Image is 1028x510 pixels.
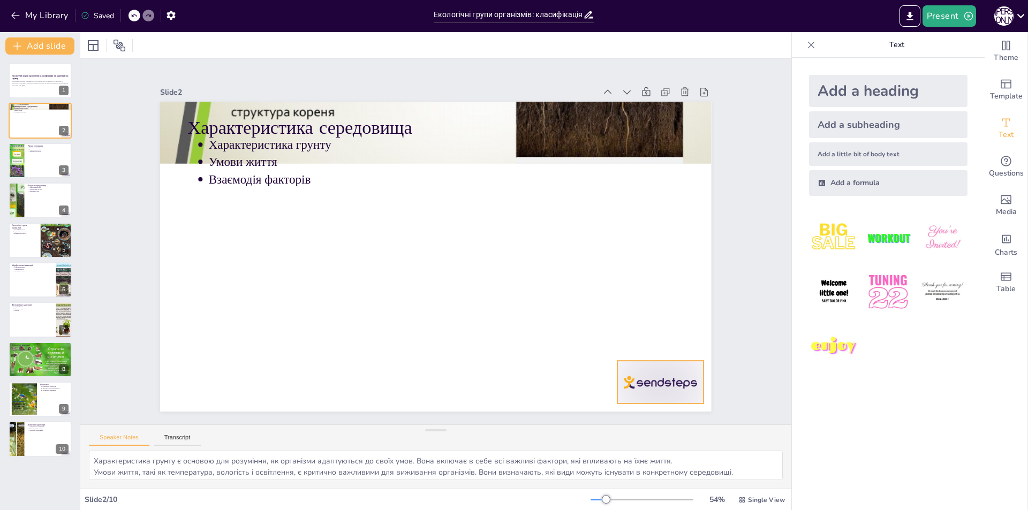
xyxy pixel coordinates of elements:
[5,37,74,55] button: Add slide
[81,11,114,21] div: Saved
[59,245,69,255] div: 5
[42,390,69,392] p: Успішність виживання
[30,151,69,153] p: Вплив освітлення
[434,7,583,22] input: Insert title
[995,247,1017,258] span: Charts
[999,129,1014,141] span: Text
[985,32,1027,71] div: Change the overall theme
[12,85,69,87] p: Generated with [URL]
[985,263,1027,302] div: Add a table
[985,71,1027,109] div: Add ready made slides
[9,143,72,178] div: 3
[809,213,859,263] img: 1.jpeg
[704,494,730,505] div: 54 %
[14,349,69,352] p: Конкуренція
[480,24,547,498] p: Умови життя
[14,111,69,113] p: Взаємодія факторів
[12,303,53,307] p: Фізіологічні адаптації
[27,144,69,148] p: Умови існування
[9,182,72,218] div: 4
[30,191,69,193] p: Вплив ресурсів
[59,205,69,215] div: 4
[30,149,69,151] p: Адаптація до умов
[923,5,976,27] button: Present
[12,343,69,346] p: Етологічні адаптації
[9,63,72,98] div: 1
[990,90,1023,102] span: Template
[899,5,920,27] button: Export to PowerPoint
[12,81,69,85] p: Презентація розглядає класифікацію екологічних груп організмів та їх адаптації до грунтового сере...
[14,229,37,231] p: Класифікація груп
[89,451,783,480] textarea: Характеристика грунту є основою для розуміння, як організми адаптуються до своїх умов. Вона включ...
[30,147,69,149] p: Ключові фактори
[994,6,1014,26] div: О [PERSON_NAME]
[30,427,69,429] p: Еволюційний процес
[14,109,69,111] p: Умови життя
[14,231,37,233] p: Адаптації організмів
[30,188,69,191] p: Оптимальні ресурси
[809,322,859,371] img: 7.jpeg
[59,285,69,294] div: 6
[85,37,102,54] div: Layout
[14,348,69,350] p: Уникнення стресу
[809,267,859,317] img: 4.jpeg
[9,223,72,258] div: 5
[996,206,1017,218] span: Media
[8,7,73,24] button: My Library
[14,107,69,109] p: Характеристика грунту
[463,21,530,496] p: Взаємодія факторів
[985,225,1027,263] div: Add charts and graphs
[113,39,126,52] span: Position
[14,308,52,310] p: Обмін речовин
[59,165,69,175] div: 3
[9,262,72,298] div: 6
[820,32,974,58] p: Text
[12,104,69,108] p: Характеристика середовища
[56,444,69,454] div: 10
[59,404,69,414] div: 9
[9,342,72,377] div: 8
[14,346,69,348] p: Поведінкові стратегії
[154,434,201,446] button: Transcript
[14,232,37,234] p: Взаємозв'язок груп
[14,266,52,268] p: Адаптації коренів
[40,383,69,386] p: Висновок
[14,310,52,312] p: Токсини
[994,52,1018,64] span: Theme
[989,168,1024,179] span: Questions
[14,306,52,308] p: Водний баланс
[27,423,69,426] p: Значення адаптацій
[9,103,72,138] div: 2
[994,5,1014,27] button: О [PERSON_NAME]
[9,421,72,456] div: 10
[42,387,69,390] p: Збереження біорізноманіття
[59,126,69,135] div: 2
[27,184,69,187] p: Ресурси середовища
[85,494,591,505] div: Slide 2 / 10
[30,187,69,189] p: Лімітуючі ресурси
[985,186,1027,225] div: Add images, graphics, shapes or video
[809,75,967,107] div: Add a heading
[30,429,69,431] p: Стійкість середовища
[9,302,72,337] div: 7
[996,283,1016,295] span: Table
[59,325,69,334] div: 7
[30,425,69,428] p: Процвітання організмів
[89,434,149,446] button: Speaker Notes
[985,148,1027,186] div: Get real-time input from your audience
[12,264,53,267] p: Морфологічні адаптації
[14,270,52,272] p: Еволюційні зміни
[59,86,69,95] div: 1
[863,267,913,317] img: 5.jpeg
[14,268,52,270] p: Адаптації листя
[918,213,967,263] img: 3.jpeg
[809,142,967,166] div: Add a little bit of body text
[809,170,967,196] div: Add a formula
[497,25,564,499] p: Характеристика грунту
[918,267,967,317] img: 6.jpeg
[863,213,913,263] img: 2.jpeg
[9,382,72,417] div: 9
[985,109,1027,148] div: Add text boxes
[42,385,69,387] p: Важливість адаптацій
[748,496,785,504] span: Single View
